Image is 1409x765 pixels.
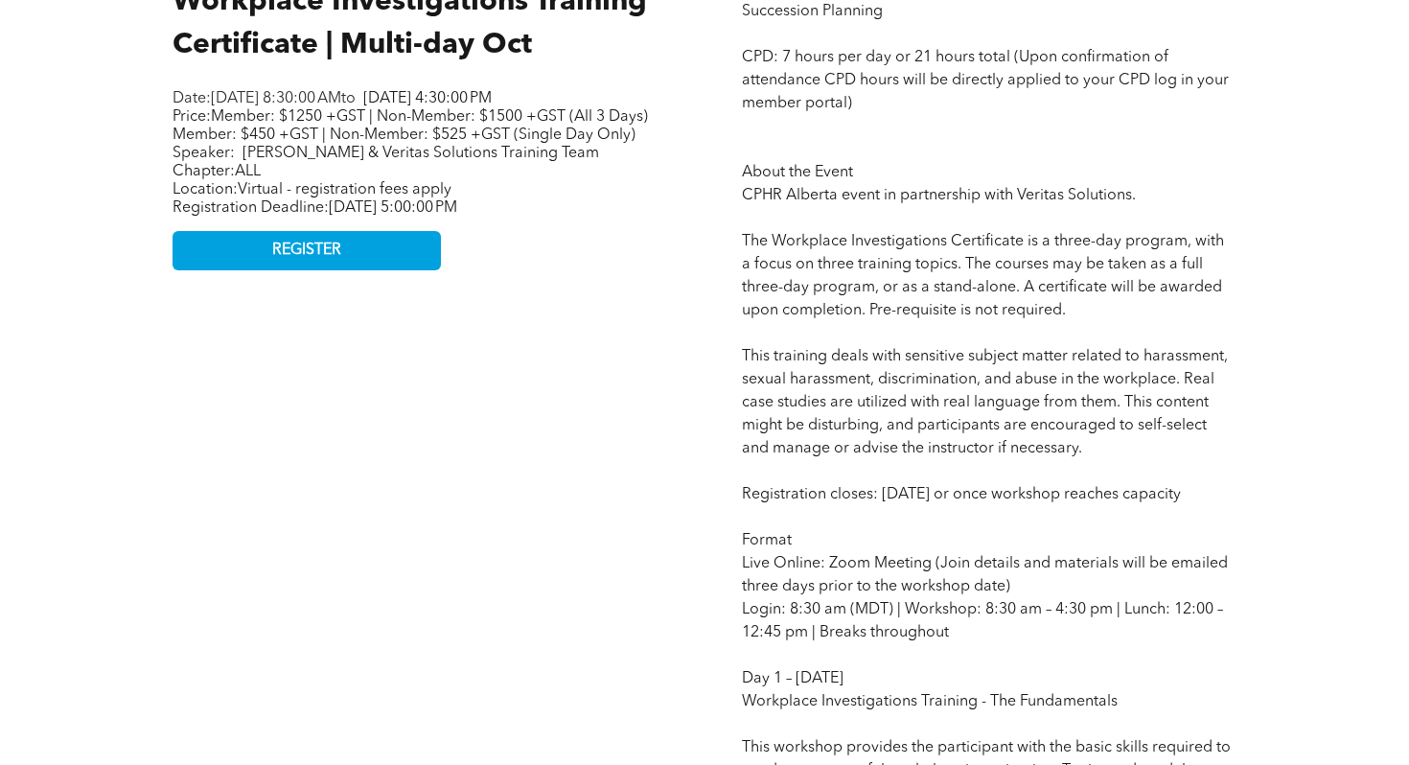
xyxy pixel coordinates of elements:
span: [PERSON_NAME] & Veritas Solutions Training Team [243,146,599,161]
span: Member: $1250 +GST | Non-Member: $1500 +GST (All 3 Days) Member: $450 +GST | Non-Member: $525 +GS... [173,109,648,143]
span: Location: Registration Deadline: [173,182,457,216]
span: Speaker: [173,146,235,161]
span: [DATE] 4:30:00 PM [363,91,492,106]
a: REGISTER [173,231,441,270]
span: Price: [173,109,648,143]
span: Chapter: [173,164,261,179]
span: ALL [235,164,261,179]
span: Virtual - registration fees apply [238,182,451,197]
span: [DATE] 8:30:00 AM [211,91,341,106]
span: Date: to [173,91,356,106]
span: REGISTER [272,242,341,260]
span: [DATE] 5:00:00 PM [329,200,457,216]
